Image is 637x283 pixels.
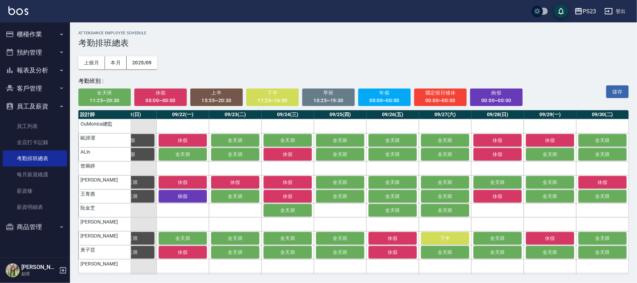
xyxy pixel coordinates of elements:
div: 00:00~00:00 [419,96,462,105]
span: 病假 [165,193,200,199]
button: 休假 [211,176,259,189]
button: 全天班 [316,176,364,189]
button: 全天班 [578,232,627,245]
button: 全天班 [316,190,364,203]
button: 休假00:00~00:00 [134,89,187,106]
button: 休假 [526,232,574,245]
span: 全天班 [323,151,358,157]
span: 休假 [218,179,253,185]
button: 員工及薪資 [3,97,67,115]
td: 黃子芸 [78,245,131,259]
button: 全天班 [368,134,417,147]
span: 全天班 [532,151,567,157]
span: 病假 [475,89,518,97]
button: 國定假日補休00:00~00:00 [414,89,467,106]
a: 薪資明細表 [3,199,67,215]
span: 全天班 [532,179,567,185]
span: 全天班 [375,151,410,157]
span: 全天班 [270,207,305,213]
span: 年假 [363,89,406,97]
th: 設計師 [78,110,131,119]
span: 休假 [270,151,305,157]
span: 全天班 [270,235,305,241]
span: 休假 [585,179,620,185]
button: 休假 [578,176,627,189]
span: 全天班 [270,249,305,255]
th: 09/22(一) [156,110,209,119]
button: 休假 [368,232,417,245]
button: 全天班 [368,148,417,161]
button: 儲存 [606,85,629,98]
button: 全天班 [211,190,259,203]
h2: ATTENDANCE EMPLOYEE SCHEDULE [78,31,629,35]
button: 全天班 [211,148,259,161]
span: 全天班 [218,151,253,157]
button: 全天班 [473,232,522,245]
span: 全天班 [480,249,515,255]
span: 全天班 [375,137,410,143]
button: 休假 [158,134,207,147]
button: 客戶管理 [3,79,67,98]
button: 休假 [263,190,312,203]
div: 11:25~16:00 [251,96,294,105]
a: 全店打卡記錄 [3,134,67,150]
div: 00:00~00:00 [139,96,182,105]
img: Logo [8,6,28,15]
th: 09/25(四) [314,110,366,119]
span: 休假 [532,137,567,143]
span: 休假 [532,235,567,241]
span: 全天班 [585,151,620,157]
button: 全天班 [263,232,312,245]
span: 全天班 [427,193,462,199]
button: 櫃檯作業 [3,25,67,43]
span: 休假 [480,193,515,199]
td: 王青惠 [78,189,131,203]
div: 15:55~20:30 [195,96,238,105]
button: 全天班 [526,190,574,203]
span: 全天班 [480,179,515,185]
span: 全天班 [165,151,200,157]
div: 考勤班別 : [78,78,575,85]
span: 全天班 [585,193,620,199]
button: 全天班 [421,204,469,217]
td: 曾琬婷 [78,161,131,175]
span: 早班 [307,89,350,97]
span: 休假 [165,179,200,185]
span: 全天班 [270,137,305,143]
button: 全天班 [316,246,364,259]
div: 00:00~00:00 [363,96,406,105]
button: 全天班 [526,148,574,161]
th: 09/27(六) [419,110,471,119]
a: 每月薪資維護 [3,167,67,183]
button: 全天班 [263,204,312,217]
span: 全天班 [218,193,253,199]
span: 下半 [251,89,294,97]
span: 全天班 [323,179,358,185]
span: 上半 [195,89,238,97]
th: 09/29(一) [524,110,576,119]
button: save [554,4,568,18]
span: 全天班 [165,235,200,241]
button: 病假 [158,190,207,203]
span: 休假 [139,89,182,97]
button: 全天班 [158,232,207,245]
button: 休假 [158,176,207,189]
button: 全天班 [578,190,627,203]
span: 全天班 [323,235,358,241]
button: 年假00:00~00:00 [358,89,411,106]
button: 全天班 [578,148,627,161]
button: 預約管理 [3,43,67,62]
span: 全天班 [585,249,620,255]
button: 全天班 [421,148,469,161]
button: 全天班 [316,134,364,147]
span: 休假 [375,235,410,241]
td: ALin [78,147,131,161]
span: 全天班 [427,179,462,185]
div: 11:25~20:30 [83,96,126,105]
span: 休假 [375,249,410,255]
span: 全天班 [375,179,410,185]
td: 歐諦潔 [78,133,131,147]
button: 下半 [421,232,469,245]
p: 副理 [21,271,57,277]
span: 全天班 [585,235,620,241]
